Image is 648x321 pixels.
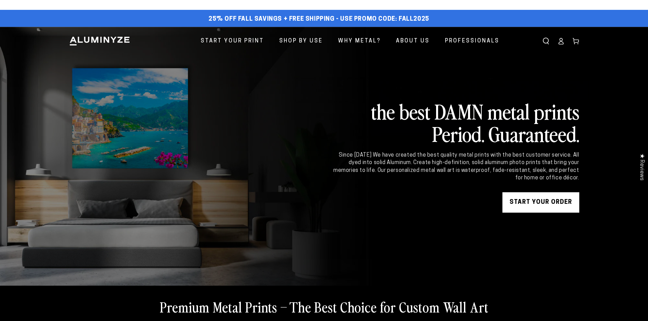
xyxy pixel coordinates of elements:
[201,36,264,46] span: Start Your Print
[391,32,435,50] a: About Us
[69,36,130,46] img: Aluminyze
[333,32,386,50] a: Why Metal?
[445,36,499,46] span: Professionals
[274,32,328,50] a: Shop By Use
[332,151,579,182] div: Since [DATE] We have created the best quality metal prints with the best customer service. All dy...
[160,298,488,316] h2: Premium Metal Prints – The Best Choice for Custom Wall Art
[538,34,553,49] summary: Search our site
[440,32,504,50] a: Professionals
[279,36,323,46] span: Shop By Use
[635,148,648,186] div: Click to open Judge.me floating reviews tab
[502,192,579,213] a: START YOUR Order
[209,16,429,23] span: 25% off FALL Savings + Free Shipping - Use Promo Code: FALL2025
[332,100,579,145] h2: the best DAMN metal prints Period. Guaranteed.
[196,32,269,50] a: Start Your Print
[396,36,430,46] span: About Us
[338,36,381,46] span: Why Metal?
